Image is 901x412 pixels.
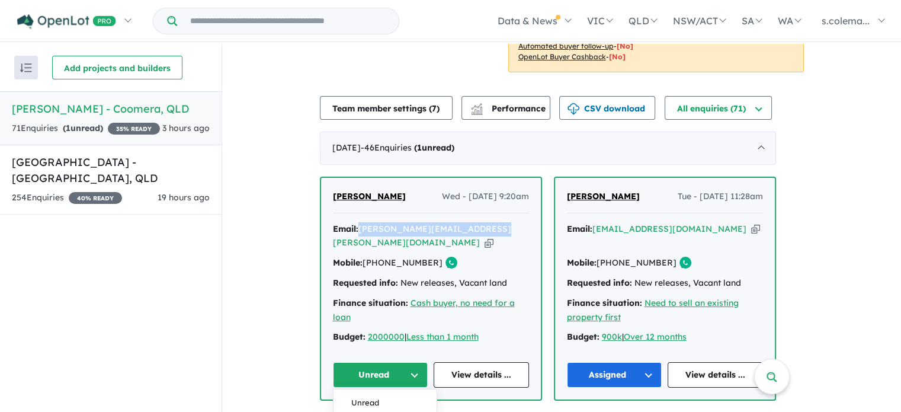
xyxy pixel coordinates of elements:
a: [PERSON_NAME] [567,190,640,204]
a: 900k [602,331,622,342]
div: 254 Enquir ies [12,191,122,205]
button: All enquiries (71) [665,96,772,120]
a: [PERSON_NAME][EMAIL_ADDRESS][PERSON_NAME][DOMAIN_NAME] [333,223,511,248]
a: View details ... [434,362,529,388]
span: [PERSON_NAME] [567,191,640,202]
span: [No] [609,52,626,61]
strong: Budget: [567,331,599,342]
a: [EMAIL_ADDRESS][DOMAIN_NAME] [592,223,746,234]
a: [PHONE_NUMBER] [597,257,676,268]
img: line-chart.svg [471,103,482,110]
span: 1 [417,142,422,153]
img: bar-chart.svg [471,107,483,114]
a: View details ... [668,362,763,388]
u: OpenLot Buyer Cashback [518,52,606,61]
a: Need to sell an existing property first [567,298,739,322]
strong: Mobile: [567,257,597,268]
u: Automated buyer follow-up [518,41,614,50]
div: New releases, Vacant land [333,276,529,290]
span: Performance [473,103,546,114]
span: [PERSON_NAME] [333,191,406,202]
strong: Finance situation: [567,298,642,308]
strong: ( unread) [63,123,103,133]
button: Performance [461,96,550,120]
h5: [GEOGRAPHIC_DATA] - [GEOGRAPHIC_DATA] , QLD [12,154,210,186]
span: Wed - [DATE] 9:20am [442,190,529,204]
h5: [PERSON_NAME] - Coomera , QLD [12,101,210,117]
a: Cash buyer, no need for a loan [333,298,515,322]
img: download icon [567,103,579,115]
img: Openlot PRO Logo White [17,14,116,29]
span: - 46 Enquir ies [361,142,454,153]
div: New releases, Vacant land [567,276,763,290]
div: 71 Enquir ies [12,122,160,136]
a: Less than 1 month [406,331,479,342]
span: Tue - [DATE] 11:28am [678,190,763,204]
strong: ( unread) [414,142,454,153]
span: s.colema... [822,15,870,27]
button: Copy [485,237,493,249]
span: 3 hours ago [162,123,210,133]
a: [PERSON_NAME] [333,190,406,204]
img: sort.svg [20,63,32,72]
div: [DATE] [320,132,776,165]
span: 19 hours ago [158,192,210,203]
button: Add projects and builders [52,56,182,79]
span: 1 [66,123,70,133]
button: CSV download [559,96,655,120]
strong: Email: [567,223,592,234]
strong: Budget: [333,331,365,342]
strong: Requested info: [567,277,632,288]
button: Unread [333,362,428,388]
input: Try estate name, suburb, builder or developer [179,8,396,34]
strong: Email: [333,223,358,234]
div: | [333,330,529,344]
strong: Requested info: [333,277,398,288]
span: 7 [432,103,437,114]
a: 2000000 [368,331,405,342]
div: | [567,330,763,344]
a: Over 12 months [624,331,687,342]
button: Copy [751,223,760,235]
span: 35 % READY [108,123,160,135]
a: [PHONE_NUMBER] [363,257,443,268]
strong: Mobile: [333,257,363,268]
button: Assigned [567,362,662,388]
button: Team member settings (7) [320,96,453,120]
strong: Finance situation: [333,298,408,308]
span: [No] [617,41,633,50]
span: 40 % READY [69,192,122,204]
